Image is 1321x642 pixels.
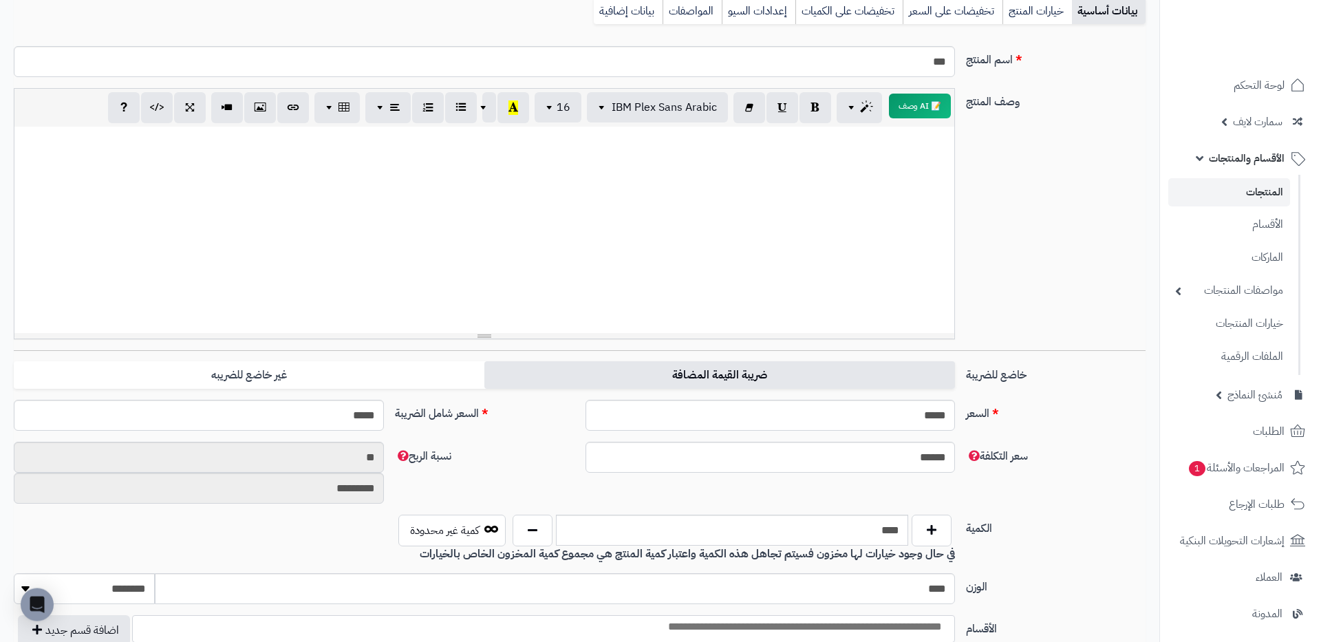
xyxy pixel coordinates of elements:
[484,361,955,389] label: ضريبة القيمة المضافة
[587,92,728,122] button: IBM Plex Sans Arabic
[395,448,451,464] span: نسبة الربح
[389,400,580,422] label: السعر شامل الضريبة
[960,615,1151,637] label: الأقسام
[960,46,1151,68] label: اسم المنتج
[1233,112,1282,131] span: سمارت لايف
[1168,597,1313,630] a: المدونة
[1168,342,1290,372] a: الملفات الرقمية
[889,94,951,118] button: 📝 AI وصف
[14,361,484,389] label: غير خاضع للضريبه
[1252,604,1282,623] span: المدونة
[1253,422,1285,441] span: الطلبات
[1229,495,1285,514] span: طلبات الإرجاع
[1168,178,1290,206] a: المنتجات
[535,92,581,122] button: 16
[1227,385,1282,405] span: مُنشئ النماذج
[1168,561,1313,594] a: العملاء
[1180,531,1285,550] span: إشعارات التحويلات البنكية
[1209,149,1285,168] span: الأقسام والمنتجات
[1168,524,1313,557] a: إشعارات التحويلات البنكية
[1168,243,1290,272] a: الماركات
[1168,276,1290,306] a: مواصفات المنتجات
[960,400,1151,422] label: السعر
[1168,488,1313,521] a: طلبات الإرجاع
[960,88,1151,110] label: وصف المنتج
[1168,451,1313,484] a: المراجعات والأسئلة1
[21,588,54,621] div: Open Intercom Messenger
[1168,415,1313,448] a: الطلبات
[1234,76,1285,95] span: لوحة التحكم
[1188,458,1285,478] span: المراجعات والأسئلة
[966,448,1028,464] span: سعر التكلفة
[557,99,570,116] span: 16
[1168,309,1290,339] a: خيارات المنتجات
[960,515,1151,537] label: الكمية
[612,99,717,116] span: IBM Plex Sans Arabic
[420,546,955,562] b: في حال وجود خيارات لها مخزون فسيتم تجاهل هذه الكمية واعتبار كمية المنتج هي مجموع كمية المخزون الخ...
[1168,210,1290,239] a: الأقسام
[960,573,1151,595] label: الوزن
[1189,461,1205,476] span: 1
[960,361,1151,383] label: خاضع للضريبة
[1168,69,1313,102] a: لوحة التحكم
[1256,568,1282,587] span: العملاء
[1227,39,1308,67] img: logo-2.png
